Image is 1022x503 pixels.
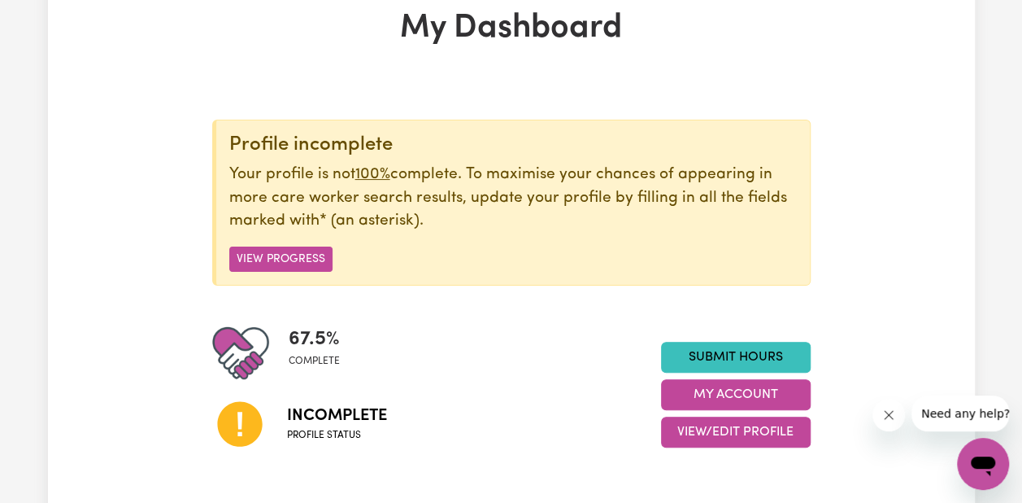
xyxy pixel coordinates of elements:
span: Profile status [287,428,387,443]
u: 100% [355,167,390,182]
h1: My Dashboard [212,9,811,48]
span: 67.5 % [289,325,340,354]
p: Your profile is not complete. To maximise your chances of appearing in more care worker search re... [229,164,797,234]
button: View/Edit Profile [661,417,811,448]
div: Profile completeness: 67.5% [289,325,353,382]
span: complete [289,354,340,369]
span: Need any help? [10,11,98,24]
span: an asterisk [320,213,420,229]
button: My Account [661,379,811,410]
button: View Progress [229,247,333,272]
iframe: Close message [872,399,905,431]
div: Profile incomplete [229,133,797,157]
iframe: Button to launch messaging window [957,438,1009,490]
span: Incomplete [287,404,387,428]
iframe: Message from company [911,396,1009,431]
a: Submit Hours [661,342,811,373]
